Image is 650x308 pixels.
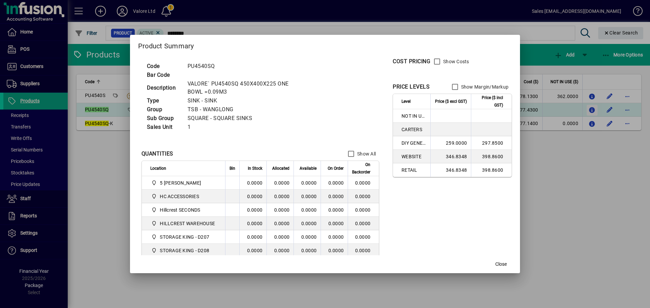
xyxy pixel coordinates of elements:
[160,207,200,213] span: Hillcrest SECONDS
[150,165,166,172] span: Location
[356,150,376,157] label: Show All
[184,105,307,114] td: TSB - WANGLONG
[239,203,266,217] td: 0.0000
[266,176,294,190] td: 0.0000
[184,79,307,96] td: VALORE` PU4540SQ 450X400X225 ONE BOWL =0.09M3
[239,217,266,230] td: 0.0000
[184,96,307,105] td: SINK - SINK
[442,58,469,65] label: Show Costs
[239,190,266,203] td: 0.0000
[348,230,379,244] td: 0.0000
[144,105,184,114] td: Group
[348,217,379,230] td: 0.0000
[266,203,294,217] td: 0.0000
[348,203,379,217] td: 0.0000
[294,230,321,244] td: 0.0000
[348,244,379,257] td: 0.0000
[266,217,294,230] td: 0.0000
[402,140,426,146] span: DIY GENERAL
[328,234,344,240] span: 0.0000
[348,176,379,190] td: 0.0000
[294,244,321,257] td: 0.0000
[393,83,430,91] div: PRICE LEVELS
[348,190,379,203] td: 0.0000
[150,179,218,187] span: 5 Colombo Hamilton
[150,206,218,214] span: Hillcrest SECONDS
[144,123,184,132] td: Sales Unit
[402,113,426,119] span: NOT IN USE
[160,234,209,240] span: STORAGE KING - D207
[402,167,426,173] span: RETAIL
[294,190,321,203] td: 0.0000
[144,114,184,123] td: Sub Group
[150,219,218,228] span: HILLCREST WAREHOUSE
[144,96,184,105] td: Type
[142,150,173,158] div: QUANTITIES
[490,258,512,270] button: Close
[160,220,215,227] span: HILLCREST WAREHOUSE
[328,221,344,226] span: 0.0000
[294,203,321,217] td: 0.0000
[150,233,218,241] span: STORAGE KING - D207
[471,150,512,163] td: 398.8600
[430,163,471,177] td: 346.8348
[130,35,520,54] h2: Product Summary
[460,84,509,90] label: Show Margin/Markup
[471,136,512,150] td: 297.8500
[184,62,307,71] td: PU4540SQ
[328,180,344,186] span: 0.0000
[144,62,184,71] td: Code
[475,94,503,109] span: Price ($ incl GST)
[393,57,430,66] div: COST PRICING
[435,98,467,105] span: Price ($ excl GST)
[160,193,199,200] span: HC ACCESSORIES
[144,71,184,79] td: Bar Code
[184,114,307,123] td: SQUARE - SQUARE SINKS
[144,79,184,96] td: Description
[328,207,344,213] span: 0.0000
[352,161,370,176] span: On Backorder
[248,165,262,172] span: In Stock
[402,98,411,105] span: Level
[294,176,321,190] td: 0.0000
[160,247,209,254] span: STORAGE KING - D208
[328,194,344,199] span: 0.0000
[294,217,321,230] td: 0.0000
[430,150,471,163] td: 346.8348
[239,176,266,190] td: 0.0000
[266,230,294,244] td: 0.0000
[266,244,294,257] td: 0.0000
[266,190,294,203] td: 0.0000
[300,165,317,172] span: Available
[239,244,266,257] td: 0.0000
[495,261,507,268] span: Close
[150,192,218,200] span: HC ACCESSORIES
[160,180,201,186] span: 5 [PERSON_NAME]
[272,165,289,172] span: Allocated
[402,153,426,160] span: WEBSITE
[184,123,307,132] td: 1
[402,126,426,133] span: CARTERS
[239,230,266,244] td: 0.0000
[150,246,218,255] span: STORAGE KING - D208
[328,248,344,253] span: 0.0000
[328,165,344,172] span: On Order
[471,163,512,177] td: 398.8600
[230,165,235,172] span: Bin
[430,136,471,150] td: 259.0000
